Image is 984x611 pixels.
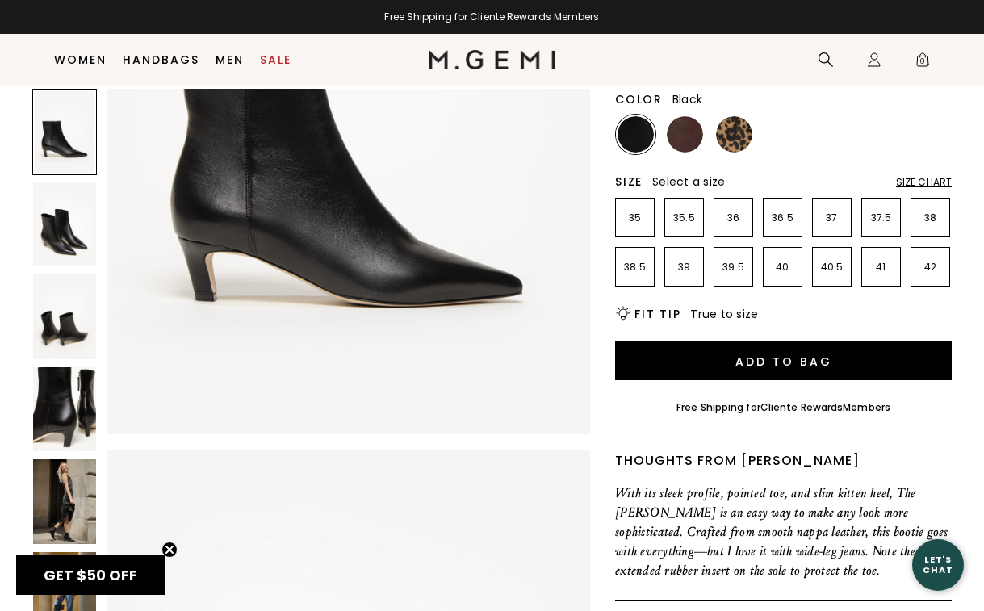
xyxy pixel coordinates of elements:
p: 36 [714,211,752,224]
span: GET $50 OFF [44,565,137,585]
p: 35.5 [665,211,703,224]
a: Handbags [123,53,199,66]
button: Close teaser [161,542,178,558]
p: With its sleek profile, pointed toe, and slim kitten heel, The [PERSON_NAME] is an easy way to ma... [615,483,952,580]
img: Black [618,116,654,153]
p: 38 [911,211,949,224]
p: 36.5 [764,211,802,224]
h2: Color [615,93,663,106]
div: Free Shipping for Members [676,401,890,414]
p: 42 [911,261,949,274]
p: 37.5 [862,211,900,224]
div: Thoughts from [PERSON_NAME] [615,451,952,471]
button: Add to Bag [615,341,952,380]
span: True to size [690,306,758,322]
p: 40.5 [813,261,851,274]
a: Sale [260,53,291,66]
p: 38.5 [616,261,654,274]
h2: Fit Tip [634,308,680,320]
p: 40 [764,261,802,274]
img: The Delfina [33,367,96,452]
div: Let's Chat [912,555,964,575]
a: Men [216,53,244,66]
span: Black [672,91,702,107]
a: Cliente Rewards [760,400,844,414]
img: The Delfina [33,459,96,544]
img: Leopard [716,116,752,153]
h2: Size [615,175,643,188]
p: 39.5 [714,261,752,274]
div: Size Chart [896,176,952,189]
p: 39 [665,261,703,274]
img: The Delfina [33,274,96,359]
img: M.Gemi [429,50,555,69]
p: 37 [813,211,851,224]
span: Select a size [652,174,725,190]
p: 41 [862,261,900,274]
p: 35 [616,211,654,224]
img: The Delfina [33,182,96,267]
span: 0 [915,55,931,71]
img: Chocolate [667,116,703,153]
div: GET $50 OFFClose teaser [16,555,165,595]
a: Women [54,53,107,66]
